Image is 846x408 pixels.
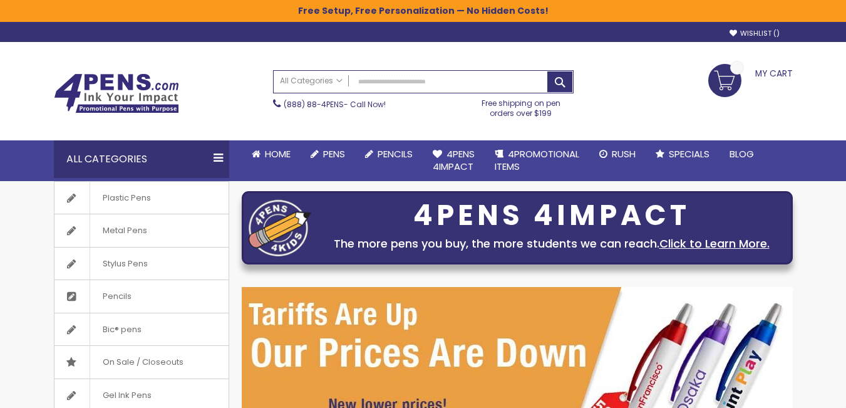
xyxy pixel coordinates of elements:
a: Specials [646,140,720,168]
div: All Categories [54,140,229,178]
span: On Sale / Closeouts [90,346,196,379]
span: Specials [669,147,709,160]
span: All Categories [280,76,343,86]
div: Free shipping on pen orders over $199 [468,93,574,118]
a: All Categories [274,71,349,92]
span: Plastic Pens [90,182,163,214]
img: four_pen_logo.png [249,199,311,256]
a: On Sale / Closeouts [54,346,229,379]
div: 4PENS 4IMPACT [317,202,786,229]
span: Rush [612,147,636,160]
span: 4PROMOTIONAL ITEMS [495,147,579,173]
img: 4Pens Custom Pens and Promotional Products [54,73,179,113]
span: Metal Pens [90,214,160,247]
a: Metal Pens [54,214,229,247]
a: Plastic Pens [54,182,229,214]
span: - Call Now! [284,99,386,110]
span: Stylus Pens [90,248,160,280]
a: Stylus Pens [54,248,229,280]
a: Wishlist [730,29,780,38]
span: Blog [730,147,754,160]
span: Pens [323,147,345,160]
a: 4Pens4impact [423,140,485,181]
a: 4PROMOTIONALITEMS [485,140,589,181]
span: Bic® pens [90,313,154,346]
a: Pens [301,140,355,168]
a: Rush [589,140,646,168]
a: (888) 88-4PENS [284,99,344,110]
span: Pencils [90,280,144,313]
a: Pencils [355,140,423,168]
div: The more pens you buy, the more students we can reach. [317,235,786,253]
a: Bic® pens [54,313,229,346]
a: Blog [720,140,764,168]
a: Home [242,140,301,168]
span: Pencils [378,147,413,160]
span: Home [265,147,291,160]
a: Pencils [54,280,229,313]
span: 4Pens 4impact [433,147,475,173]
a: Click to Learn More. [659,236,770,251]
